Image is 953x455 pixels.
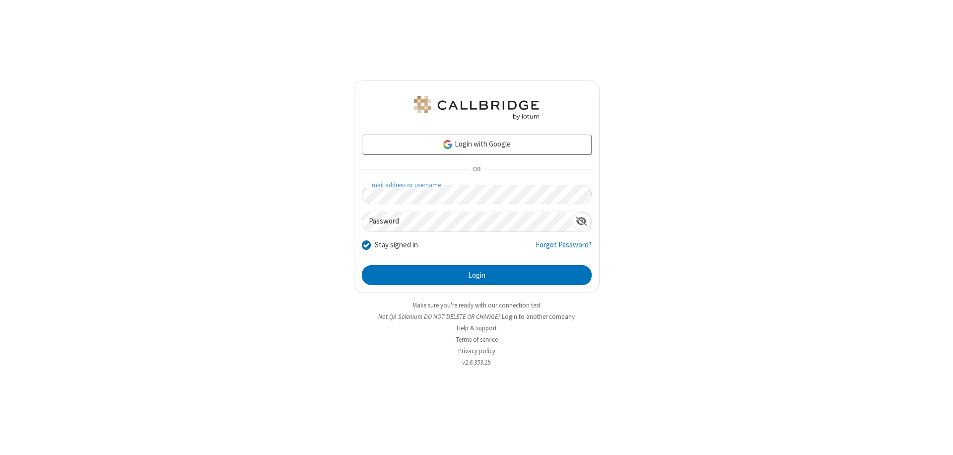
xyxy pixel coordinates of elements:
a: Help & support [457,324,497,332]
button: Login to another company [502,312,575,321]
label: Stay signed in [375,239,418,251]
input: Password [362,212,572,231]
li: Not QA Selenium DO NOT DELETE OR CHANGE? [354,312,600,321]
a: Forgot Password? [536,239,592,258]
a: Privacy policy [458,347,495,355]
img: QA Selenium DO NOT DELETE OR CHANGE [412,96,541,120]
input: Email address or username [362,185,592,204]
a: Make sure you're ready with our connection test [412,301,541,309]
img: google-icon.png [442,139,453,150]
span: OR [469,163,484,177]
a: Login with Google [362,135,592,154]
a: Terms of service [456,335,498,344]
div: Show password [572,212,591,230]
li: v2.6.353.1b [354,358,600,367]
button: Login [362,265,592,285]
